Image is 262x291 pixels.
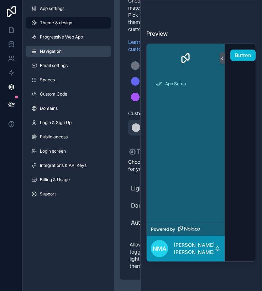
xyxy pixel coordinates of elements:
span: App Setup [165,81,186,87]
p: [PERSON_NAME] [PERSON_NAME] [174,241,215,256]
span: App settings [40,6,64,11]
span: Login & Sign Up [40,120,72,126]
span: Custom color [128,110,186,117]
span: Public access [40,134,68,140]
span: Progressive Web App [40,34,83,40]
a: Theme & design [26,17,111,29]
a: Custom Code [26,88,111,100]
p: Theme [128,147,158,157]
span: Custom Code [40,91,67,97]
span: Integrations & API Keys [40,163,87,168]
a: Support [26,188,111,200]
a: Login & Sign Up [26,117,111,128]
a: App settings [26,3,111,14]
a: Integrations & API Keys [26,160,111,171]
a: Spaces [26,74,111,86]
span: Support [40,191,56,197]
span: Navigation [40,48,62,54]
a: Powered by [147,223,225,236]
a: Email settings [26,60,111,71]
div: scrollable content [147,72,225,223]
a: Domains [26,103,111,114]
span: Powered by [151,226,175,232]
span: Choose the default theme for your app [128,158,192,173]
a: App Setup [151,77,220,90]
a: Navigation [26,46,111,57]
span: Billing & Usage [40,177,70,183]
a: Progressive Web App [26,31,111,43]
a: Billing & Usage [26,174,111,185]
span: Login screen [40,148,66,154]
img: App logo [180,52,191,64]
p: Allow your users to toggle between light and dark themes [128,240,178,271]
a: Public access [26,131,111,143]
a: Learn more about custom themes [128,39,192,53]
span: NMA [153,244,166,253]
span: Spaces [40,77,55,83]
a: Login screen [26,145,111,157]
button: Button [230,50,256,61]
h3: Preview [146,29,256,38]
span: Domains [40,106,58,111]
span: Email settings [40,63,68,68]
span: Theme & design [40,20,72,26]
span: Learn more about custom themes [128,39,185,53]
